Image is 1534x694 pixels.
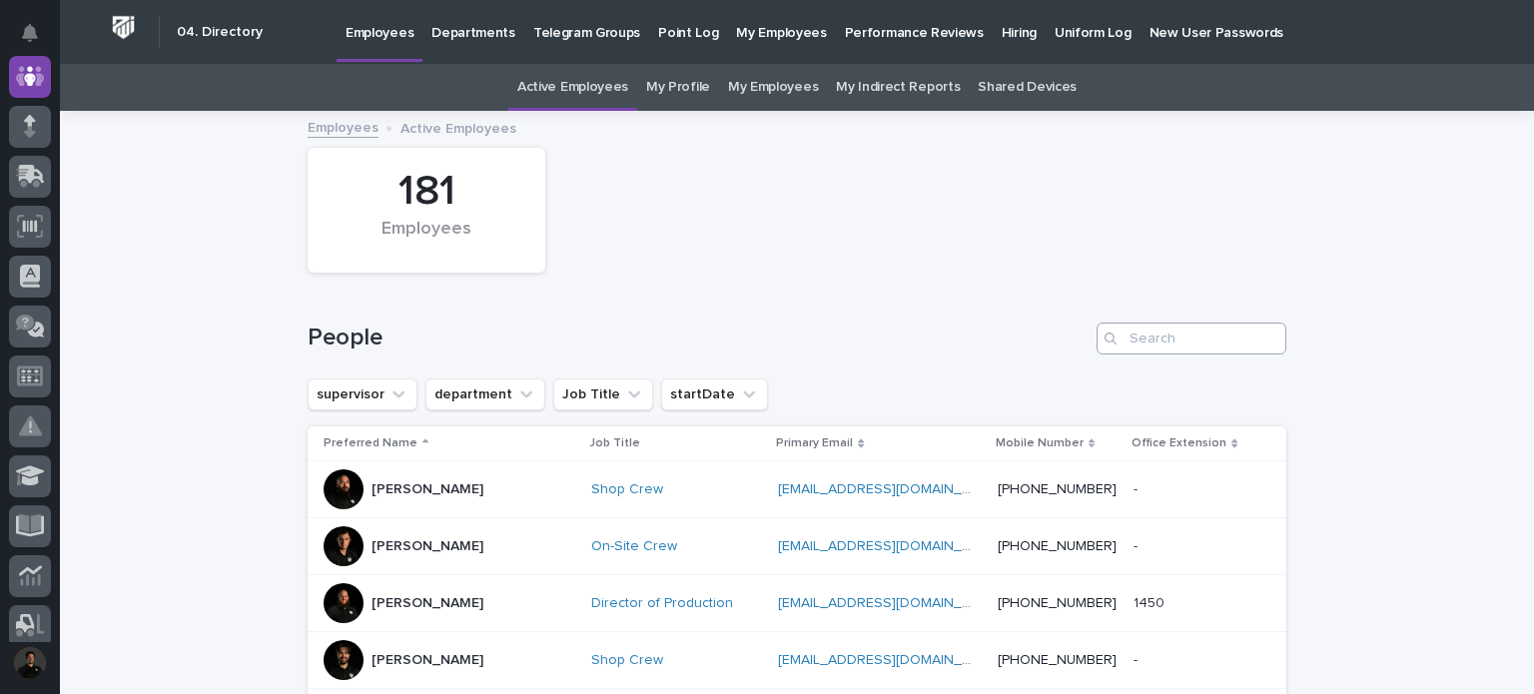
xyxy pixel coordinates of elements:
[998,539,1117,553] a: [PHONE_NUMBER]
[9,12,51,54] button: Notifications
[1134,534,1142,555] p: -
[646,64,710,111] a: My Profile
[372,595,483,612] p: [PERSON_NAME]
[591,481,663,498] a: Shop Crew
[1134,591,1168,612] p: 1450
[661,378,768,410] button: startDate
[308,518,1286,575] tr: [PERSON_NAME]On-Site Crew [EMAIL_ADDRESS][DOMAIN_NAME] [PHONE_NUMBER]--
[778,482,1004,496] a: [EMAIL_ADDRESS][DOMAIN_NAME]
[778,596,1004,610] a: [EMAIL_ADDRESS][DOMAIN_NAME]
[308,324,1089,352] h1: People
[836,64,960,111] a: My Indirect Reports
[591,595,733,612] a: Director of Production
[778,653,1004,667] a: [EMAIL_ADDRESS][DOMAIN_NAME]
[105,9,142,46] img: Workspace Logo
[1132,432,1226,454] p: Office Extension
[25,24,51,56] div: Notifications
[1134,648,1142,669] p: -
[342,219,511,261] div: Employees
[998,596,1117,610] a: [PHONE_NUMBER]
[372,481,483,498] p: [PERSON_NAME]
[591,652,663,669] a: Shop Crew
[9,642,51,684] button: users-avatar
[1134,477,1142,498] p: -
[308,575,1286,632] tr: [PERSON_NAME]Director of Production [EMAIL_ADDRESS][DOMAIN_NAME] [PHONE_NUMBER]14501450
[998,653,1117,667] a: [PHONE_NUMBER]
[372,652,483,669] p: [PERSON_NAME]
[517,64,628,111] a: Active Employees
[591,538,677,555] a: On-Site Crew
[978,64,1077,111] a: Shared Devices
[425,378,545,410] button: department
[776,432,853,454] p: Primary Email
[1097,323,1286,354] input: Search
[400,116,516,138] p: Active Employees
[342,167,511,217] div: 181
[778,539,1004,553] a: [EMAIL_ADDRESS][DOMAIN_NAME]
[308,115,379,138] a: Employees
[372,538,483,555] p: [PERSON_NAME]
[998,482,1117,496] a: [PHONE_NUMBER]
[308,461,1286,518] tr: [PERSON_NAME]Shop Crew [EMAIL_ADDRESS][DOMAIN_NAME] [PHONE_NUMBER]--
[553,378,653,410] button: Job Title
[308,632,1286,689] tr: [PERSON_NAME]Shop Crew [EMAIL_ADDRESS][DOMAIN_NAME] [PHONE_NUMBER]--
[996,432,1084,454] p: Mobile Number
[324,432,417,454] p: Preferred Name
[728,64,818,111] a: My Employees
[589,432,640,454] p: Job Title
[308,378,417,410] button: supervisor
[177,24,263,41] h2: 04. Directory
